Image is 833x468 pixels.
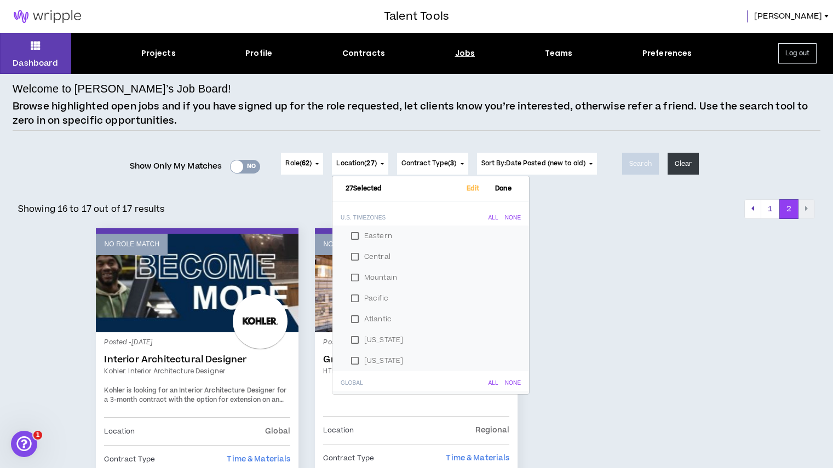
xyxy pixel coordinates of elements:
[13,38,35,60] img: Profile image for Morgan
[13,79,35,101] div: Profile image for Gabriella
[39,90,73,101] div: Gabriella
[192,4,212,24] div: Close
[76,90,106,101] div: • [DATE]
[265,425,291,437] p: Global
[13,57,58,69] p: Dashboard
[323,424,354,436] p: Location
[622,153,659,175] button: Search
[346,353,516,369] label: [US_STATE]
[342,48,385,59] div: Contracts
[39,49,102,61] div: [PERSON_NAME]
[346,269,516,286] label: Mountain
[505,380,521,386] div: None
[761,199,780,219] button: 1
[341,215,386,221] div: U.S. Timezones
[346,185,382,192] span: 27 Selected
[477,153,598,175] button: Sort By:Date Posted (new to old)
[141,48,176,59] div: Projects
[285,159,312,169] span: Role ( )
[346,249,516,265] label: Central
[462,185,484,192] span: Edit
[346,311,516,327] label: Atlantic
[13,119,35,141] img: Profile image for Morgan
[491,185,516,192] span: Done
[174,369,191,377] span: Help
[105,49,143,61] div: • 37m ago
[332,153,388,175] button: Location(27)
[33,431,42,440] span: 1
[315,234,518,332] a: No Role Match
[346,393,516,409] label: Central African
[11,431,37,457] iframe: Intercom live chat
[323,366,509,376] a: HTML5 Ads
[346,332,516,348] label: [US_STATE]
[446,453,509,464] span: Time & Materials
[302,159,309,168] span: 62
[779,199,798,219] button: 2
[130,158,222,175] span: Show Only My Matches
[39,39,591,48] span: Hey there 👋 Welcome to Wripple 🙌 Take a look around! If you have any questions, just reply to thi...
[744,199,815,219] nav: pagination
[39,120,531,129] span: Hey there 👋 Welcome to Wripple 🙌 Take a look around! If you have any questions, just reply to thi...
[489,380,498,386] div: All
[754,10,822,22] span: [PERSON_NAME]
[346,228,516,244] label: Eastern
[668,153,699,175] button: Clear
[366,159,374,168] span: 27
[81,5,140,24] h1: Messages
[336,159,376,169] span: Location ( )
[778,43,817,63] button: Log out
[323,354,509,365] a: Graphic Designer
[450,159,454,168] span: 3
[104,366,290,376] a: Kohler: Interior Architecture Designer
[227,454,290,465] span: Time & Materials
[73,342,146,385] button: Messages
[104,386,286,414] span: Kohler is looking for an Interior Architecture Designer for a 3-month contract with the option fo...
[481,159,586,168] span: Sort By: Date Posted (new to old)
[104,338,290,348] p: Posted - [DATE]
[281,153,323,175] button: Role(62)
[475,424,509,436] p: Regional
[323,452,374,464] p: Contract Type
[245,48,272,59] div: Profile
[18,203,165,216] p: Showing 16 to 17 out of 17 results
[489,215,498,221] div: All
[346,290,516,307] label: Pacific
[104,453,155,465] p: Contract Type
[50,288,169,310] button: Send us a message
[104,354,290,365] a: Interior Architectural Designer
[505,215,521,221] div: None
[401,159,457,169] span: Contract Type ( )
[13,100,820,128] p: Browse highlighted open jobs and if you have signed up for the role requested, let clients know y...
[104,425,135,437] p: Location
[88,369,130,377] span: Messages
[146,342,219,385] button: Help
[96,234,298,332] a: No Role Match
[397,153,468,175] button: Contract Type(3)
[323,239,378,250] p: No Role Match
[545,48,573,59] div: Teams
[104,239,159,250] p: No Role Match
[341,380,363,386] div: Global
[25,369,48,377] span: Home
[13,80,231,97] h4: Welcome to [PERSON_NAME]’s Job Board!
[642,48,692,59] div: Preferences
[384,8,449,25] h3: Talent Tools
[39,130,102,142] div: [PERSON_NAME]
[105,130,135,142] div: • [DATE]
[323,338,509,348] p: Posted - [DATE]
